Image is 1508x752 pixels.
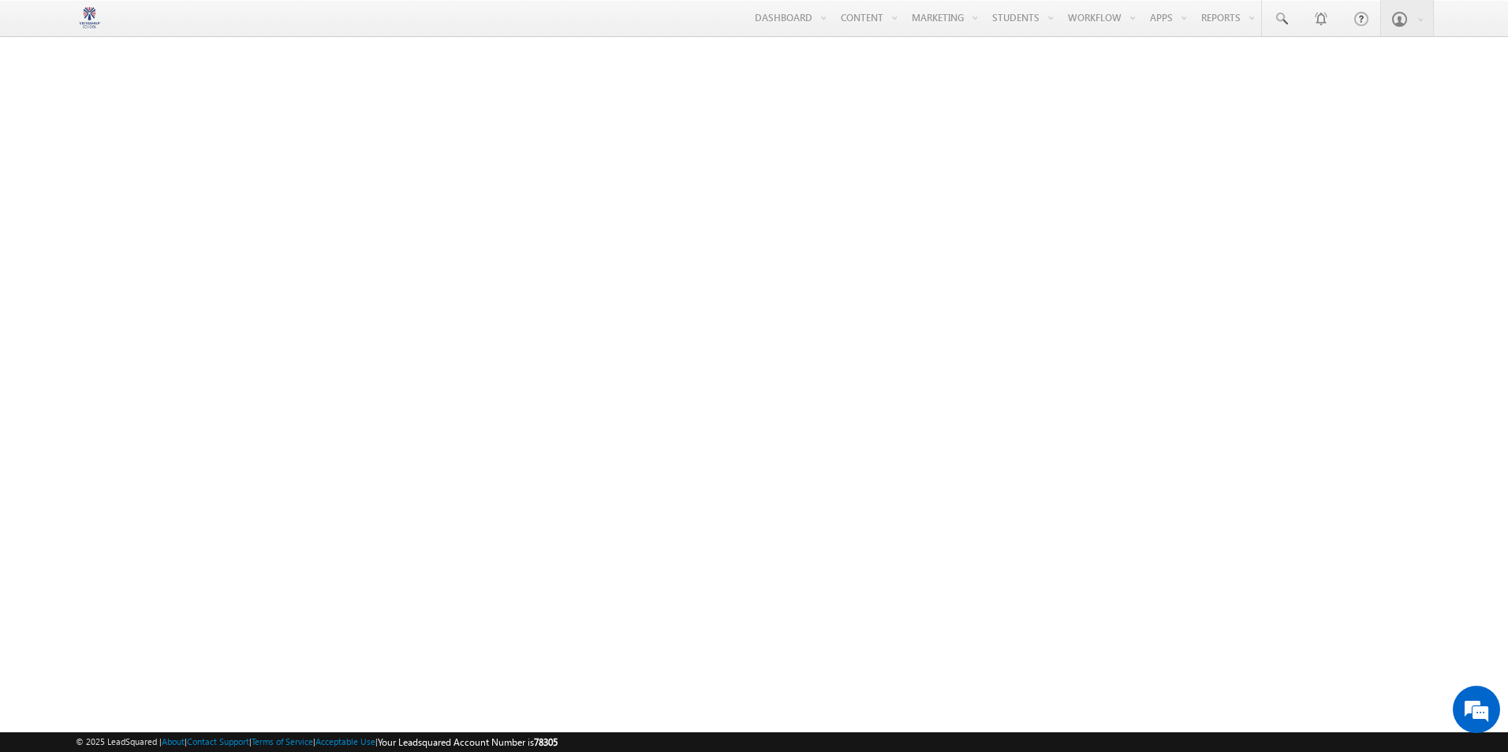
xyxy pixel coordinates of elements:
a: About [162,736,185,746]
a: Contact Support [187,736,249,746]
img: Custom Logo [76,4,103,32]
span: © 2025 LeadSquared | | | | | [76,735,558,750]
span: Your Leadsquared Account Number is [378,736,558,748]
a: Terms of Service [252,736,313,746]
a: Acceptable Use [315,736,375,746]
span: 78305 [534,736,558,748]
